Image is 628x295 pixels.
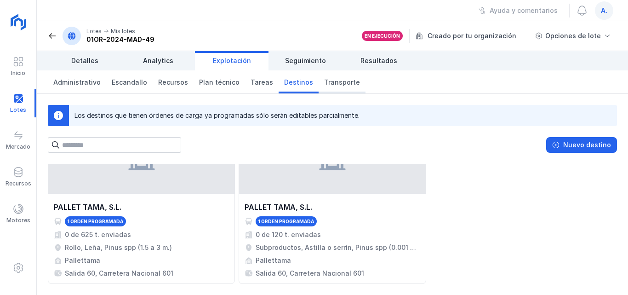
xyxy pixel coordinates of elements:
[86,35,154,44] div: 01OR-2024-MAD-49
[284,78,313,87] span: Destinos
[342,51,416,70] a: Resultados
[601,6,607,15] span: a.
[11,69,25,77] div: Inicio
[68,218,123,225] div: 1 orden programada
[158,78,188,87] span: Recursos
[256,256,291,265] div: Pallettama
[258,218,314,225] div: 1 orden programada
[71,56,98,65] span: Detalles
[6,180,31,187] div: Recursos
[490,6,558,15] div: Ayuda y comentarios
[112,78,147,87] span: Escandallo
[48,70,106,93] a: Administrativo
[143,56,173,65] span: Analytics
[54,202,121,213] div: PALLET TAMA, S.L.
[324,78,360,87] span: Transporte
[194,70,245,93] a: Plan técnico
[256,269,364,278] div: Salida 60, Carretera Nacional 601
[268,51,342,70] a: Seguimiento
[546,137,617,153] button: Nuevo destino
[563,140,611,150] div: Nuevo destino
[86,28,102,35] div: Lotes
[319,70,365,93] a: Transporte
[65,269,173,278] div: Salida 60, Carretera Nacional 601
[365,33,400,39] div: En ejecución
[121,51,195,70] a: Analytics
[6,143,30,150] div: Mercado
[473,3,564,18] button: Ayuda y comentarios
[53,78,101,87] span: Administrativo
[48,51,121,70] a: Detalles
[279,70,319,93] a: Destinos
[256,230,321,239] div: 0 de 120 t. enviadas
[6,217,30,224] div: Motores
[65,256,100,265] div: Pallettama
[416,29,525,43] div: Creado por tu organización
[153,70,194,93] a: Recursos
[245,202,312,213] div: PALLET TAMA, S.L.
[65,230,131,239] div: 0 de 625 t. enviadas
[7,11,30,34] img: logoRight.svg
[106,70,153,93] a: Escandallo
[199,78,240,87] span: Plan técnico
[111,28,135,35] div: Mis lotes
[545,31,601,40] div: Opciones de lote
[285,56,326,65] span: Seguimiento
[74,111,360,120] div: Los destinos que tienen órdenes de carga ya programadas sólo serán editables parcialmente.
[360,56,397,65] span: Resultados
[251,78,273,87] span: Tareas
[245,70,279,93] a: Tareas
[65,243,172,252] div: Rollo, Leña, Pinus spp (1.5 a 3 m.)
[195,51,268,70] a: Explotación
[213,56,251,65] span: Explotación
[256,243,420,252] div: Subproductos, Astilla o serrín, Pinus spp (0.001 a 0.015 m.)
